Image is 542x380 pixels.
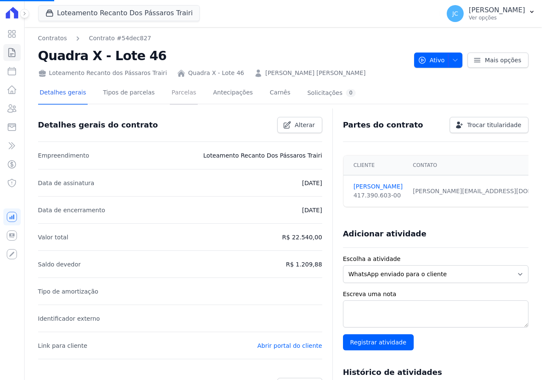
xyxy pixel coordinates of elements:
label: Escolha a atividade [343,255,528,264]
p: Ver opções [469,14,525,21]
div: Solicitações [307,89,356,97]
p: Identificador externo [38,313,100,324]
a: Alterar [277,117,322,133]
button: JC [PERSON_NAME] Ver opções [440,2,542,25]
p: Loteamento Recanto Dos Pássaros Trairi [203,150,322,161]
a: Carnês [268,82,292,105]
div: 0 [346,89,356,97]
p: R$ 1.209,88 [286,259,322,269]
a: Quadra X - Lote 46 [188,69,244,78]
nav: Breadcrumb [38,34,151,43]
a: Tipos de parcelas [101,82,156,105]
a: Parcelas [170,82,198,105]
p: [PERSON_NAME] [469,6,525,14]
a: Contratos [38,34,67,43]
span: Alterar [295,121,315,129]
p: Tipo de amortização [38,286,99,297]
h3: Detalhes gerais do contrato [38,120,158,130]
div: 417.390.603-00 [354,191,403,200]
a: Detalhes gerais [38,82,88,105]
p: Empreendimento [38,150,89,161]
span: Mais opções [485,56,521,64]
p: [DATE] [302,178,322,188]
input: Registrar atividade [343,334,414,350]
a: Contrato #54dec827 [89,34,151,43]
h2: Quadra X - Lote 46 [38,46,407,65]
button: Loteamento Recanto Dos Pássaros Trairi [38,5,200,21]
p: Valor total [38,232,69,242]
a: Antecipações [211,82,254,105]
a: [PERSON_NAME] [PERSON_NAME] [265,69,365,78]
div: Loteamento Recanto dos Pássaros Trairi [38,69,167,78]
span: JC [452,11,458,17]
h3: Histórico de atividades [343,367,442,377]
label: Escreva uma nota [343,290,528,299]
p: Data de assinatura [38,178,94,188]
p: Saldo devedor [38,259,81,269]
button: Ativo [414,53,463,68]
p: [DATE] [302,205,322,215]
h3: Partes do contrato [343,120,423,130]
span: Trocar titularidade [467,121,521,129]
h3: Adicionar atividade [343,229,426,239]
p: Link para cliente [38,341,87,351]
a: Abrir portal do cliente [257,342,322,349]
p: Data de encerramento [38,205,105,215]
th: Cliente [343,155,408,175]
span: Ativo [418,53,445,68]
a: Mais opções [467,53,528,68]
a: Trocar titularidade [450,117,528,133]
p: R$ 22.540,00 [282,232,322,242]
nav: Breadcrumb [38,34,407,43]
a: Solicitações0 [306,82,358,105]
a: [PERSON_NAME] [354,182,403,191]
